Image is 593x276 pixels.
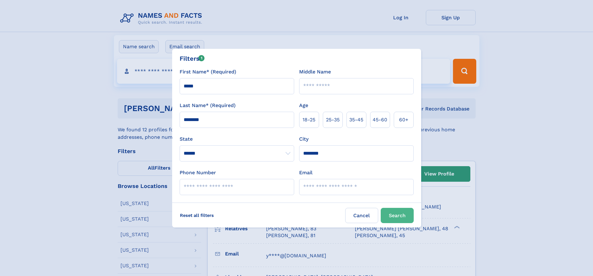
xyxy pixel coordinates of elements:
label: State [180,135,294,143]
label: Cancel [345,208,378,223]
span: 18‑25 [303,116,315,124]
div: Filters [180,54,205,63]
span: 45‑60 [373,116,387,124]
label: Age [299,102,308,109]
label: City [299,135,308,143]
span: 35‑45 [349,116,363,124]
span: 60+ [399,116,408,124]
button: Search [381,208,414,223]
label: Last Name* (Required) [180,102,236,109]
label: Reset all filters [176,208,218,223]
label: Middle Name [299,68,331,76]
label: Email [299,169,313,176]
span: 25‑35 [326,116,340,124]
label: First Name* (Required) [180,68,236,76]
label: Phone Number [180,169,216,176]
